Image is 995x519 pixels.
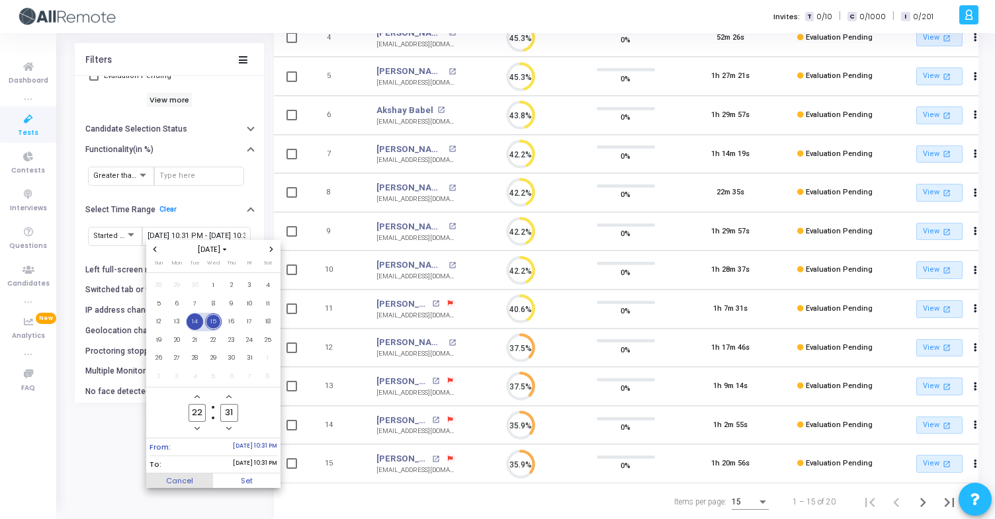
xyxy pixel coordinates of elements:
[186,331,204,350] td: October 21, 2025
[150,276,168,295] td: September 28, 2025
[205,296,222,312] span: 8
[259,349,277,368] td: November 1, 2025
[168,368,187,386] td: November 3, 2025
[233,459,277,470] span: [DATE] 10:31 PM
[150,442,171,453] span: From:
[150,313,167,330] span: 12
[259,350,276,366] span: 1
[241,277,258,294] span: 3
[247,259,251,266] span: Fri
[222,259,241,272] th: Thursday
[150,368,168,386] td: November 2, 2025
[194,244,233,255] button: Choose month and year
[194,244,233,255] span: [DATE]
[266,244,277,255] button: Next month
[241,350,258,366] span: 31
[227,259,236,266] span: Thu
[186,295,204,313] td: October 7, 2025
[204,349,223,368] td: October 29, 2025
[241,368,259,386] td: November 7, 2025
[223,332,239,348] span: 23
[150,350,167,366] span: 26
[241,259,259,272] th: Friday
[150,296,167,312] span: 5
[150,368,167,385] span: 2
[150,313,168,331] td: October 12, 2025
[259,368,277,386] td: November 8, 2025
[241,313,258,330] span: 17
[233,442,277,453] span: [DATE] 10:31 PM
[150,332,167,348] span: 19
[150,331,168,350] td: October 19, 2025
[259,313,277,331] td: October 18, 2025
[259,368,276,385] span: 8
[241,331,259,350] td: October 24, 2025
[241,349,259,368] td: October 31, 2025
[204,331,223,350] td: October 22, 2025
[150,459,161,470] span: To:
[169,313,185,330] span: 13
[241,276,259,295] td: October 3, 2025
[204,313,223,331] td: October 15, 2025
[204,259,223,272] th: Wednesday
[155,259,163,266] span: Sun
[222,368,241,386] td: November 6, 2025
[259,276,277,295] td: October 4, 2025
[204,276,223,295] td: October 1, 2025
[224,423,235,434] button: Minus a minute
[205,350,222,366] span: 29
[204,368,223,386] td: November 5, 2025
[187,313,203,330] span: 14
[146,473,214,488] button: Cancel
[150,259,168,272] th: Sunday
[192,423,203,434] button: Minus a hour
[223,313,239,330] span: 16
[204,295,223,313] td: October 8, 2025
[241,332,258,348] span: 24
[192,391,203,403] button: Add a hour
[241,295,259,313] td: October 10, 2025
[223,296,239,312] span: 9
[187,296,203,312] span: 7
[168,313,187,331] td: October 13, 2025
[224,391,235,403] button: Add a minute
[213,473,281,488] button: Set
[169,368,185,385] span: 3
[150,295,168,313] td: October 5, 2025
[187,368,203,385] span: 4
[207,259,220,266] span: Wed
[168,331,187,350] td: October 20, 2025
[169,277,185,294] span: 29
[223,277,239,294] span: 2
[168,349,187,368] td: October 27, 2025
[222,313,241,331] td: October 16, 2025
[241,368,258,385] span: 7
[205,277,222,294] span: 1
[205,313,222,330] span: 15
[168,295,187,313] td: October 6, 2025
[150,244,161,255] button: Previous month
[169,350,185,366] span: 27
[186,368,204,386] td: November 4, 2025
[222,276,241,295] td: October 2, 2025
[187,350,203,366] span: 28
[241,296,258,312] span: 10
[223,350,239,366] span: 30
[186,259,204,272] th: Tuesday
[259,296,276,312] span: 11
[168,259,187,272] th: Monday
[222,349,241,368] td: October 30, 2025
[190,259,200,266] span: Tue
[186,313,204,331] td: October 14, 2025
[222,295,241,313] td: October 9, 2025
[169,332,185,348] span: 20
[259,332,276,348] span: 25
[264,259,272,266] span: Sat
[186,349,204,368] td: October 28, 2025
[150,277,167,294] span: 28
[186,276,204,295] td: September 30, 2025
[187,277,203,294] span: 30
[259,259,277,272] th: Saturday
